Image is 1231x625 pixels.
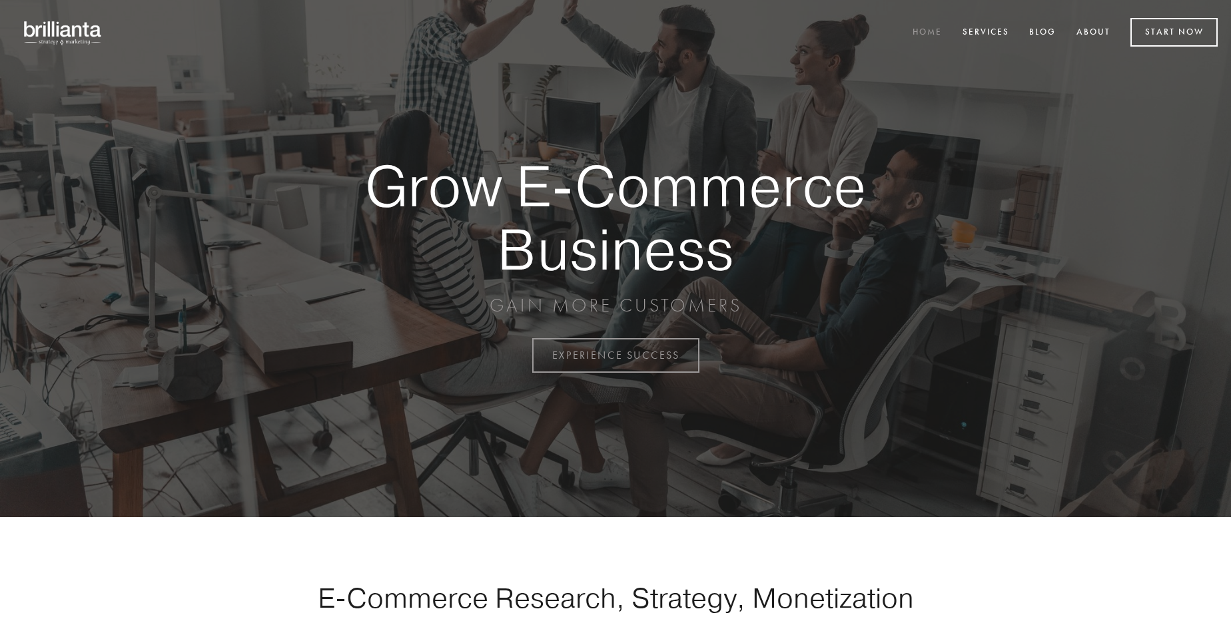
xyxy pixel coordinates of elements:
img: brillianta - research, strategy, marketing [13,13,113,52]
strong: Grow E-Commerce Business [318,154,913,280]
a: Blog [1021,22,1064,44]
a: EXPERIENCE SUCCESS [532,338,699,373]
a: Home [904,22,951,44]
h1: E-Commerce Research, Strategy, Monetization [276,581,955,614]
p: GAIN MORE CUSTOMERS [318,294,913,317]
a: Start Now [1130,18,1218,47]
a: About [1068,22,1119,44]
a: Services [954,22,1018,44]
